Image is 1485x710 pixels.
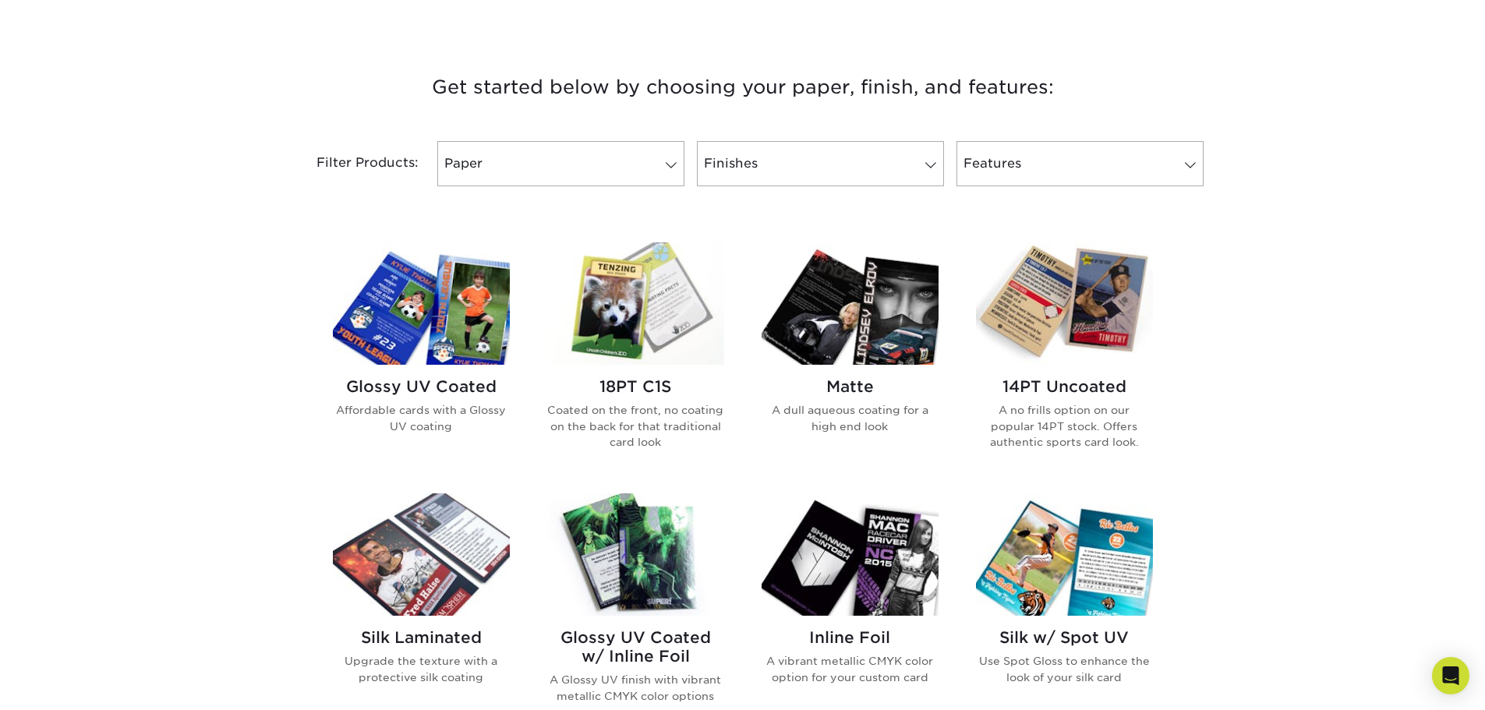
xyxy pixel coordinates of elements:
[275,141,431,186] div: Filter Products:
[547,242,724,365] img: 18PT C1S Trading Cards
[976,377,1153,396] h2: 14PT Uncoated
[976,242,1153,475] a: 14PT Uncoated Trading Cards 14PT Uncoated A no frills option on our popular 14PT stock. Offers au...
[956,141,1204,186] a: Features
[547,377,724,396] h2: 18PT C1S
[1432,657,1469,694] div: Open Intercom Messenger
[333,402,510,434] p: Affordable cards with a Glossy UV coating
[976,402,1153,450] p: A no frills option on our popular 14PT stock. Offers authentic sports card look.
[333,242,510,475] a: Glossy UV Coated Trading Cards Glossy UV Coated Affordable cards with a Glossy UV coating
[333,628,510,647] h2: Silk Laminated
[287,52,1199,122] h3: Get started below by choosing your paper, finish, and features:
[333,377,510,396] h2: Glossy UV Coated
[762,402,939,434] p: A dull aqueous coating for a high end look
[697,141,944,186] a: Finishes
[976,493,1153,616] img: Silk w/ Spot UV Trading Cards
[547,672,724,704] p: A Glossy UV finish with vibrant metallic CMYK color options
[762,377,939,396] h2: Matte
[976,653,1153,685] p: Use Spot Gloss to enhance the look of your silk card
[547,242,724,475] a: 18PT C1S Trading Cards 18PT C1S Coated on the front, no coating on the back for that traditional ...
[547,493,724,616] img: Glossy UV Coated w/ Inline Foil Trading Cards
[437,141,684,186] a: Paper
[762,628,939,647] h2: Inline Foil
[762,242,939,475] a: Matte Trading Cards Matte A dull aqueous coating for a high end look
[976,242,1153,365] img: 14PT Uncoated Trading Cards
[333,493,510,616] img: Silk Laminated Trading Cards
[762,493,939,616] img: Inline Foil Trading Cards
[762,653,939,685] p: A vibrant metallic CMYK color option for your custom card
[547,628,724,666] h2: Glossy UV Coated w/ Inline Foil
[762,242,939,365] img: Matte Trading Cards
[976,628,1153,647] h2: Silk w/ Spot UV
[333,242,510,365] img: Glossy UV Coated Trading Cards
[333,653,510,685] p: Upgrade the texture with a protective silk coating
[547,402,724,450] p: Coated on the front, no coating on the back for that traditional card look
